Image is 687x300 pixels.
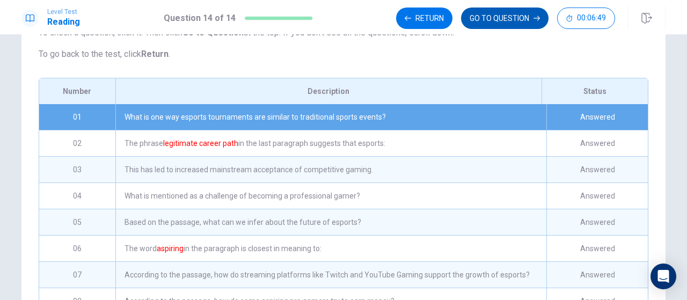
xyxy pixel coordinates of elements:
[39,157,115,182] div: 03
[115,104,546,130] div: What is one way esports tournaments are similar to traditional sports events?
[577,14,606,23] span: 00:06:49
[47,16,80,28] h1: Reading
[39,183,115,209] div: 04
[115,183,546,209] div: What is mentioned as a challenge of becoming a professional gamer?
[39,209,115,235] div: 05
[115,236,546,261] div: The word in the paragraph is closest in meaning to:
[546,209,648,235] div: Answered
[542,78,648,104] div: Status
[546,104,648,130] div: Answered
[461,8,549,29] button: GO TO QUESTION
[115,209,546,235] div: Based on the passage, what can we infer about the future of esports?
[115,130,546,156] div: The phrase in the last paragraph suggests that esports:
[546,262,648,288] div: Answered
[546,183,648,209] div: Answered
[39,48,648,61] p: To go back to the test, click .
[163,139,238,148] font: legitimate career path
[39,236,115,261] div: 06
[164,12,236,25] h1: Question 14 of 14
[546,236,648,261] div: Answered
[39,78,115,104] div: Number
[115,157,546,182] div: This has led to increased mainstream acceptance of competitive gaming.
[546,157,648,182] div: Answered
[141,49,169,59] strong: Return
[557,8,615,29] button: 00:06:49
[115,262,546,288] div: According to the passage, how do streaming platforms like Twitch and YouTube Gaming support the g...
[39,130,115,156] div: 02
[39,104,115,130] div: 01
[115,78,542,104] div: Description
[47,8,80,16] span: Level Test
[396,8,452,29] button: Return
[651,264,676,289] div: Open Intercom Messenger
[157,244,184,253] font: aspiring
[39,262,115,288] div: 07
[546,130,648,156] div: Answered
